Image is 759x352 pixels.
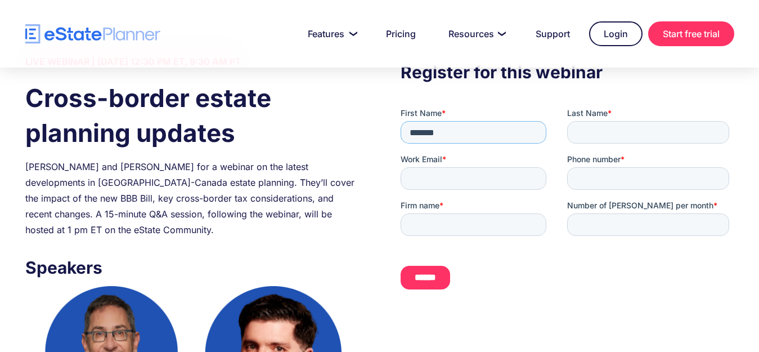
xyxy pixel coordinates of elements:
[589,21,643,46] a: Login
[372,23,429,45] a: Pricing
[401,108,734,299] iframe: Form 0
[401,59,734,85] h3: Register for this webinar
[25,255,358,280] h3: Speakers
[25,24,160,44] a: home
[648,21,734,46] a: Start free trial
[435,23,517,45] a: Resources
[25,81,358,150] h1: Cross-border estate planning updates
[25,159,358,238] div: [PERSON_NAME] and [PERSON_NAME] for a webinar on the latest developments in [GEOGRAPHIC_DATA]-Can...
[522,23,583,45] a: Support
[294,23,367,45] a: Features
